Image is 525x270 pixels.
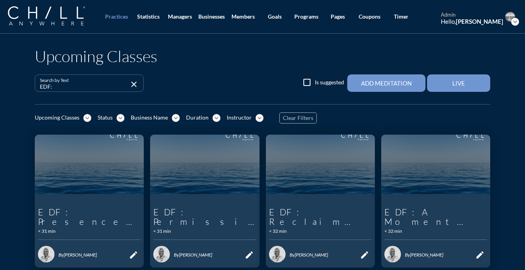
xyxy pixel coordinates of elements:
div: Instructor [227,114,252,121]
label: Is suggested [315,78,344,86]
div: Live [441,80,476,87]
strong: [PERSON_NAME] [456,18,503,25]
img: Company Logo [8,6,85,25]
i: edit [245,250,254,260]
div: Coupons [359,13,380,20]
img: 1582832593142%20-%2027a774d8d5.png [38,246,55,262]
div: Upcoming Classes [35,114,79,121]
img: 1582832593142%20-%2027a774d8d5.png [153,246,170,262]
img: 1582832593142%20-%2027a774d8d5.png [269,246,286,262]
div: admin [441,12,503,18]
span: [PERSON_NAME] [179,252,212,258]
a: Company Logo [8,6,101,27]
span: [PERSON_NAME] [295,252,328,258]
i: edit [475,250,485,260]
h1: Upcoming Classes [35,47,157,66]
span: By [290,252,295,258]
div: Members [231,13,255,20]
i: expand_more [511,18,519,26]
img: 1582832593142%20-%2027a774d8d5.png [384,246,401,262]
div: Managers [168,13,192,20]
i: edit [129,250,138,260]
i: expand_more [213,114,220,122]
div: Practices [105,13,128,20]
div: Timer [394,13,408,20]
div: Programs [294,13,318,20]
span: [PERSON_NAME] [64,252,97,258]
div: Business Name [131,114,168,121]
div: Duration [186,114,209,121]
img: Profile icon [505,12,515,22]
div: Hello, [441,18,503,25]
i: close [129,80,139,89]
i: expand_more [256,114,263,122]
button: Add Meditation [347,74,425,92]
i: expand_more [117,114,124,122]
i: expand_more [83,114,91,122]
i: edit [360,250,369,260]
span: By [58,252,64,258]
span: By [174,252,179,258]
div: Pages [331,13,345,20]
span: By [405,252,410,258]
span: [PERSON_NAME] [410,252,443,258]
button: Live [427,74,490,92]
div: Add Meditation [361,80,412,87]
div: Statistics [137,13,160,20]
div: Businesses [198,13,225,20]
button: Clear Filters [279,112,317,124]
div: Goals [268,13,282,20]
span: Clear Filters [283,115,313,122]
div: Status [98,114,113,121]
input: Search by Text [40,82,128,91]
i: expand_more [172,114,180,122]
